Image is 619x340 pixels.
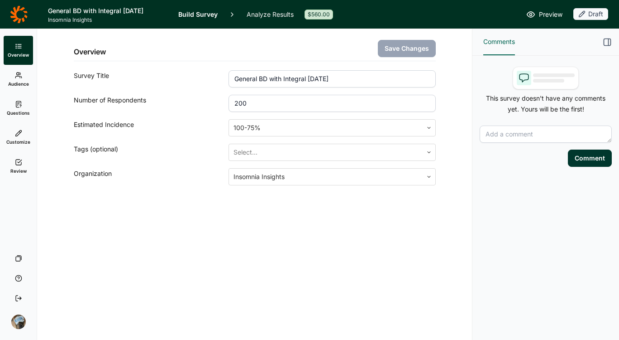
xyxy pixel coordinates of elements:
h1: General BD with Integral [DATE] [48,5,167,16]
div: Survey Title [74,70,229,87]
div: $560.00 [305,10,333,19]
span: Preview [539,9,562,20]
img: ocn8z7iqvmiiaveqkfqd.png [11,315,26,329]
span: Questions [7,110,30,116]
span: Audience [8,81,29,87]
div: Draft [573,8,608,20]
input: ex: Package testing study [229,70,435,87]
span: Review [10,168,27,174]
div: Number of Respondents [74,95,229,112]
div: Estimated Incidence [74,119,229,136]
button: Comments [483,29,515,55]
button: Draft [573,8,608,21]
span: Customize [6,139,30,145]
a: Customize [4,123,33,152]
a: Questions [4,94,33,123]
input: 1000 [229,95,435,112]
div: Organization [74,168,229,185]
button: Comment [568,150,612,167]
div: Tags (optional) [74,144,229,161]
span: Insomnia Insights [48,16,167,24]
a: Overview [4,36,33,65]
a: Preview [526,9,562,20]
h2: Overview [74,46,106,57]
a: Audience [4,65,33,94]
span: Comments [483,36,515,47]
a: Review [4,152,33,181]
button: Save Changes [378,40,436,57]
p: This survey doesn't have any comments yet. Yours will be the first! [480,93,612,115]
span: Overview [8,52,29,58]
